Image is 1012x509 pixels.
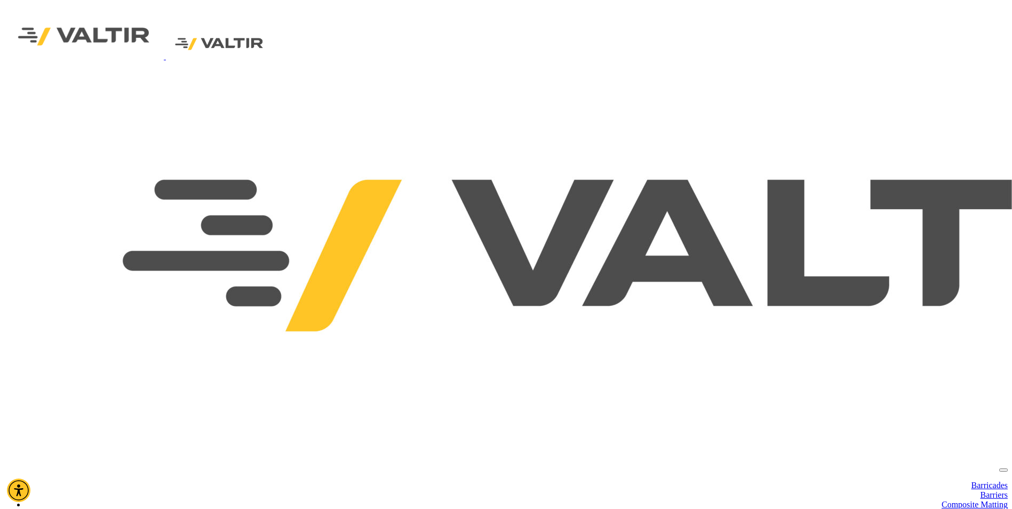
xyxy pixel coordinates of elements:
[166,29,273,59] img: Valtir Rentals
[971,481,1008,490] a: Barricades
[980,490,1008,499] a: Barriers
[7,479,30,502] div: Accessibility Menu
[4,14,164,59] img: Valtir Rentals
[999,468,1008,472] button: menu toggle
[942,500,1008,509] a: Composite Matting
